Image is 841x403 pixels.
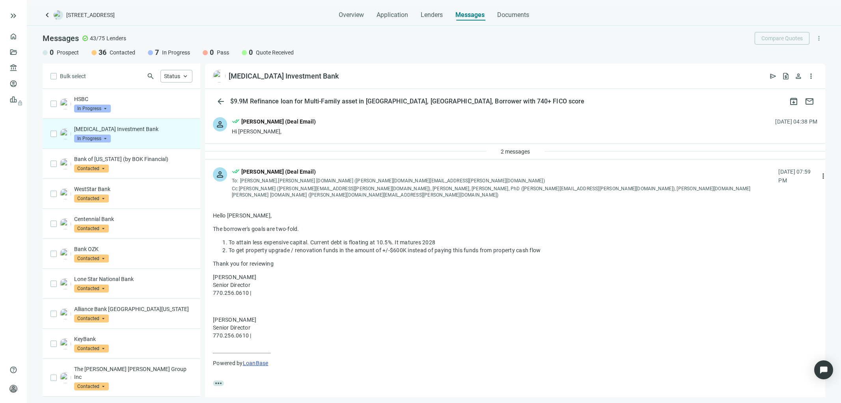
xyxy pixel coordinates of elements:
img: a7764c99-be5a-4cc0-88b2-4c9af6db2790 [60,158,71,169]
span: Contacted [74,315,109,322]
img: afc9d2d7-c1a6-45a9-8b7f-c4608143f8c1 [60,128,71,139]
img: afc9d2d7-c1a6-45a9-8b7f-c4608143f8c1 [213,70,226,82]
span: Bulk select [60,72,86,81]
button: mail [802,94,817,109]
span: Lenders [421,11,443,19]
span: 36 [99,48,106,57]
span: Messages [455,11,485,19]
span: Messages [43,34,79,43]
span: Status [164,73,180,79]
img: 87d8e044-2420-4df6-99ef-2ff905198d48.png [60,372,71,383]
span: In Progress [74,105,111,112]
div: [PERSON_NAME] (Deal Email) [241,117,316,126]
span: In Progress [74,135,111,142]
div: Hi [PERSON_NAME], [232,127,316,135]
img: e212a4dc-e1da-4840-908d-b28ab8f4ecce.png [60,248,71,259]
div: [DATE] 07:59 PM [778,167,817,185]
div: $9.9M Refinance loan for Multi-Family asset in [GEOGRAPHIC_DATA], [GEOGRAPHIC_DATA], Borrower wit... [229,97,586,105]
span: mail [805,97,814,106]
p: Bank of [US_STATE] (by BOK Financial) [74,155,192,163]
button: Compare Quotes [755,32,809,45]
span: person [9,385,17,393]
div: [DATE] 04:38 PM [775,117,817,126]
span: archive [789,97,798,106]
p: Alliance Bank [GEOGRAPHIC_DATA][US_STATE] [74,305,192,313]
span: Contacted [74,285,109,292]
span: 0 [50,48,54,57]
span: Contacted [74,165,109,172]
button: keyboard_double_arrow_right [9,11,18,21]
p: [MEDICAL_DATA] Investment Bank [74,125,192,133]
button: more_vert [813,32,825,45]
span: 43/75 [90,34,105,42]
p: KeyBank [74,335,192,343]
span: arrow_back [216,97,226,106]
img: 8b7b1265-59e3-45de-94bc-84e4c3c798eb.png [60,218,71,229]
span: done_all [232,117,240,127]
p: WestStar Bank [74,185,192,193]
span: help [9,366,17,374]
button: send [767,70,779,82]
span: more_vert [807,72,815,80]
p: Centennial Bank [74,215,192,223]
div: Cc: [PERSON_NAME] ([PERSON_NAME][EMAIL_ADDRESS][PERSON_NAME][DOMAIN_NAME]), [PERSON_NAME], [PERSO... [232,186,774,198]
span: person [215,120,225,129]
span: 0 [249,48,253,57]
span: Contacted [74,255,109,262]
span: person [215,170,225,179]
span: 2 messages [501,148,530,155]
span: Contacted [74,195,109,202]
span: done_all [232,167,240,178]
span: Contacted [74,382,109,390]
img: 2baefb38-4b57-4d3c-9516-27a59b0a42b3.png [60,338,71,349]
span: check_circle [82,35,88,41]
button: person [792,70,805,82]
p: Bank OZK [74,245,192,253]
span: search [147,72,155,80]
img: deal-logo [54,10,63,20]
img: 28be112b-b62a-4af3-b39b-bf93bc6e3ee4 [60,188,71,199]
img: 0eaf3682-1d97-4c96-9f54-7ad6692a273f [60,278,71,289]
span: keyboard_arrow_up [182,73,189,80]
span: [PERSON_NAME].[PERSON_NAME] [DOMAIN_NAME] ([PERSON_NAME][DOMAIN_NAME][EMAIL_ADDRESS][PERSON_NAME]... [240,178,545,184]
span: more_vert [819,172,827,180]
span: Contacted [74,225,109,232]
a: keyboard_arrow_left [43,10,52,20]
span: Prospect [57,49,79,56]
button: 2 messages [494,145,537,158]
div: [PERSON_NAME] (Deal Email) [241,167,316,176]
span: Documents [497,11,529,19]
span: Lenders [106,34,126,42]
span: send [769,72,777,80]
p: HSBC [74,95,192,103]
span: Pass [217,49,229,56]
img: 40c5a860-86f7-4cb6-9fed-50899f3cdcd3 [60,308,71,319]
span: In Progress [162,49,190,56]
span: 0 [210,48,214,57]
span: Contacted [110,49,135,56]
span: [STREET_ADDRESS] [66,11,115,19]
span: Contacted [74,345,109,352]
button: request_quote [779,70,792,82]
div: To: [232,178,774,184]
button: arrow_back [213,94,229,109]
span: Application [377,11,408,19]
span: 7 [155,48,159,57]
p: Lone Star National Bank [74,275,192,283]
span: Quote Received [256,49,294,56]
button: more_vert [805,70,817,82]
span: Overview [339,11,364,19]
p: The [PERSON_NAME] [PERSON_NAME] Group Inc [74,365,192,381]
button: archive [786,94,802,109]
button: more_vert [819,170,828,182]
span: person [794,72,802,80]
span: request_quote [782,72,790,80]
span: more_vert [815,35,822,42]
span: more_horiz [213,381,224,386]
div: [MEDICAL_DATA] Investment Bank [229,71,339,81]
div: Open Intercom Messenger [814,360,833,379]
img: a979d1ca-70cf-499d-8cbb-d6687b195099 [60,98,71,109]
